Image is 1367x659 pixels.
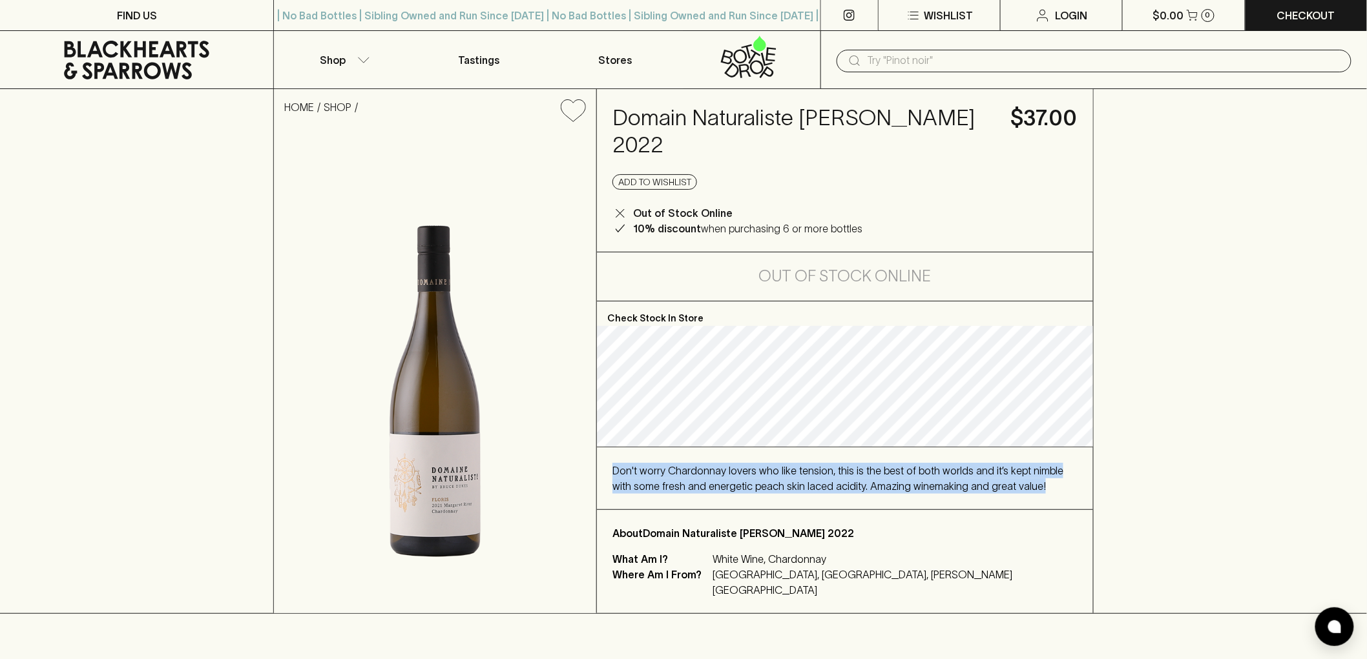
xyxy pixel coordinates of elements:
p: [GEOGRAPHIC_DATA], [GEOGRAPHIC_DATA], [PERSON_NAME][GEOGRAPHIC_DATA] [713,567,1062,598]
img: bubble-icon [1328,620,1341,633]
span: Don't worry Chardonnay lovers who like tension, this is the best of both worlds and it’s kept nim... [612,465,1063,492]
p: when purchasing 6 or more bottles [633,221,862,236]
p: Tastings [458,52,499,68]
p: What Am I? [612,551,709,567]
p: Shop [320,52,346,68]
a: SHOP [324,101,351,113]
p: $0.00 [1153,8,1184,23]
h4: $37.00 [1011,105,1078,132]
a: Tastings [411,31,547,88]
input: Try "Pinot noir" [868,50,1341,71]
p: Where Am I From? [612,567,709,598]
b: 10% discount [633,223,701,234]
p: Login [1056,8,1088,23]
button: Add to wishlist [612,174,697,190]
a: Stores [547,31,683,88]
p: FIND US [117,8,157,23]
h4: Domain Naturaliste [PERSON_NAME] 2022 [612,105,996,159]
h5: Out of Stock Online [758,266,931,287]
p: Checkout [1277,8,1335,23]
p: Check Stock In Store [597,301,1093,326]
button: Shop [274,31,410,88]
p: Out of Stock Online [633,205,733,221]
p: 0 [1205,12,1211,19]
p: White Wine, Chardonnay [713,551,1062,567]
p: About Domain Naturaliste [PERSON_NAME] 2022 [612,525,1078,541]
a: HOME [284,101,314,113]
img: 35046.png [274,132,596,613]
button: Add to wishlist [556,94,591,127]
p: Wishlist [924,8,973,23]
p: Stores [599,52,632,68]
